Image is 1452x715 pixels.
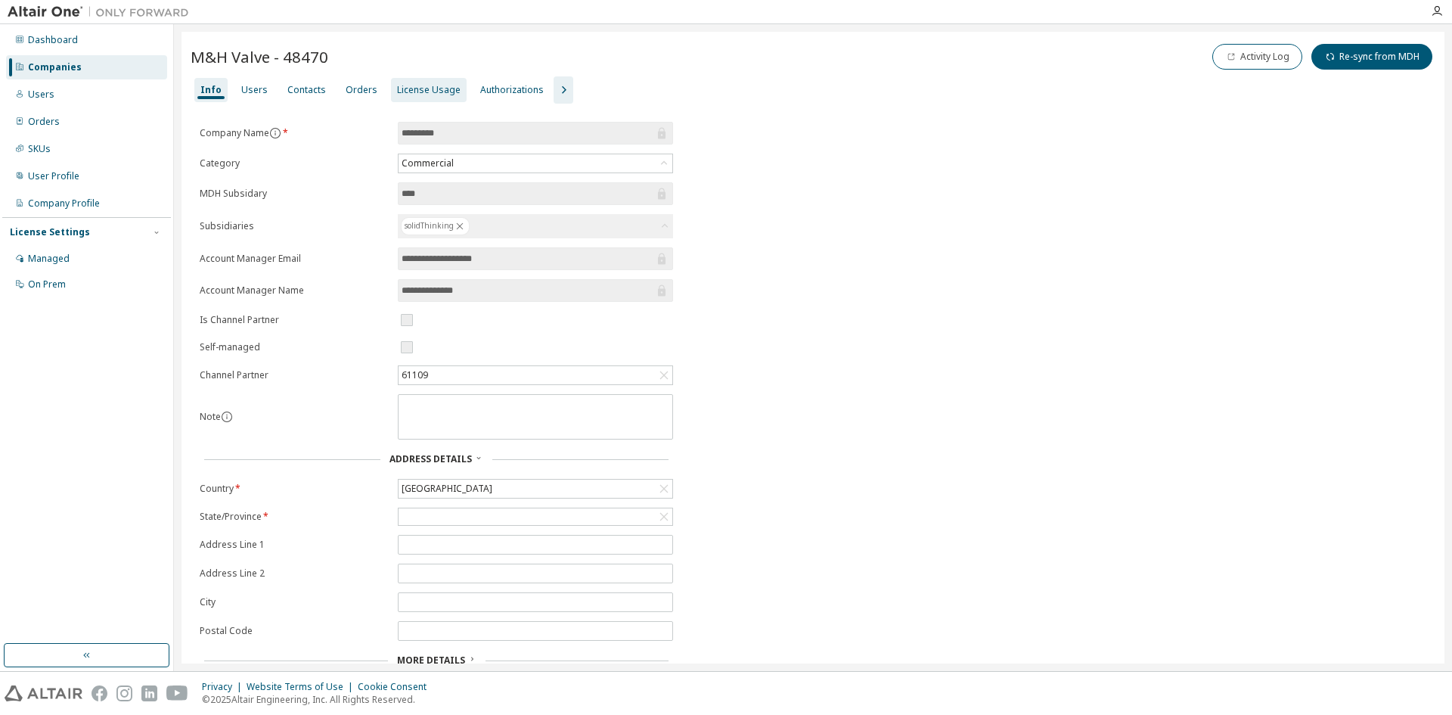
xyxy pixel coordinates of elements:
div: Commercial [399,154,672,173]
img: Altair One [8,5,197,20]
label: Is Channel Partner [200,314,389,326]
button: Re-sync from MDH [1311,44,1432,70]
div: Info [200,84,222,96]
label: Channel Partner [200,369,389,381]
span: More Details [397,654,465,667]
div: Companies [28,61,82,73]
label: Postal Code [200,625,389,637]
div: 61109 [399,367,430,384]
p: © 2025 Altair Engineering, Inc. All Rights Reserved. [202,693,436,706]
div: License Usage [397,84,461,96]
label: Country [200,483,389,495]
label: MDH Subsidary [200,188,389,200]
span: M&H Valve - 48470 [191,46,328,67]
button: information [221,411,233,423]
div: [GEOGRAPHIC_DATA] [399,480,672,498]
label: Subsidiaries [200,220,389,232]
div: Privacy [202,681,247,693]
div: Authorizations [480,84,544,96]
label: Address Line 2 [200,567,389,580]
div: Orders [28,116,60,128]
img: youtube.svg [166,685,188,701]
div: solidThinking [398,214,673,238]
img: instagram.svg [116,685,132,701]
img: altair_logo.svg [5,685,82,701]
div: Dashboard [28,34,78,46]
div: Users [241,84,268,96]
div: Contacts [287,84,326,96]
label: Account Manager Name [200,284,389,297]
label: Address Line 1 [200,539,389,551]
img: linkedin.svg [141,685,157,701]
label: Company Name [200,127,389,139]
div: [GEOGRAPHIC_DATA] [399,480,495,497]
div: 61109 [399,366,672,384]
button: Activity Log [1212,44,1302,70]
div: User Profile [28,170,79,182]
div: solidThinking [401,217,470,235]
div: On Prem [28,278,66,291]
div: Commercial [399,155,456,172]
div: SKUs [28,143,51,155]
div: Users [28,89,54,101]
label: State/Province [200,511,389,523]
span: Address Details [389,452,472,465]
label: City [200,596,389,608]
div: Cookie Consent [358,681,436,693]
label: Note [200,410,221,423]
img: facebook.svg [92,685,107,701]
div: Website Terms of Use [247,681,358,693]
label: Category [200,157,389,169]
button: information [269,127,281,139]
div: Managed [28,253,70,265]
label: Account Manager Email [200,253,389,265]
div: Orders [346,84,377,96]
label: Self-managed [200,341,389,353]
div: License Settings [10,226,90,238]
div: Company Profile [28,197,100,210]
